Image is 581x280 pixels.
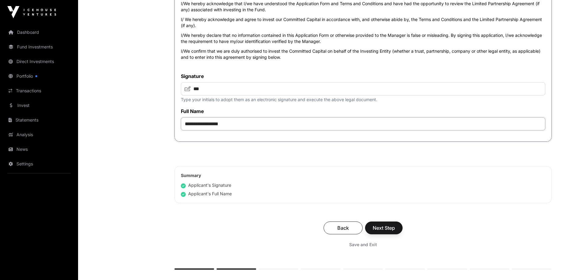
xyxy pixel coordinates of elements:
[5,26,73,39] a: Dashboard
[5,40,73,54] a: Fund Investments
[551,251,581,280] iframe: Chat Widget
[5,99,73,112] a: Invest
[5,113,73,127] a: Statements
[5,69,73,83] a: Portfolio
[181,48,545,60] p: I/We confirm that we are duly authorised to invest the Committed Capital on behalf of the Investi...
[181,108,545,115] label: Full Name
[181,32,545,44] p: I/We hereby declare that no information contained in this Application Form or otherwise provided ...
[5,84,73,97] a: Transactions
[5,157,73,171] a: Settings
[5,55,73,68] a: Direct Investments
[5,143,73,156] a: News
[181,191,232,197] div: Applicant's Full Name
[7,6,56,18] img: Icehouse Ventures Logo
[181,1,545,13] p: I/We hereby acknowledge that I/we have understood the Application Form and Terms and Conditions a...
[181,97,545,103] p: Type your initials to adopt them as an electronic signature and execute the above legal document.
[181,73,545,80] label: Signature
[181,172,545,179] h2: Summary
[5,128,73,141] a: Analysis
[331,224,355,232] span: Back
[342,239,384,250] button: Save and Exit
[365,222,403,234] button: Next Step
[373,224,395,232] span: Next Step
[324,222,363,234] button: Back
[181,16,545,29] p: I/ We hereby acknowledge and agree to invest our Committed Capital in accordance with, and otherw...
[181,182,231,188] div: Applicant's Signature
[349,242,377,248] span: Save and Exit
